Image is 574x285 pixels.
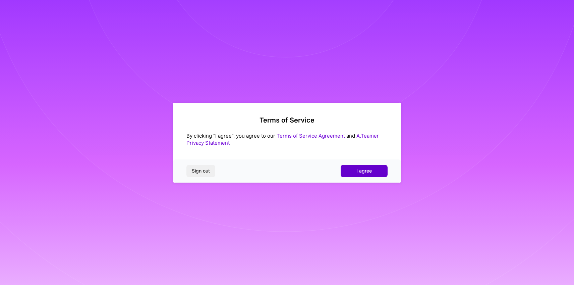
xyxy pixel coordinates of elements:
[356,168,372,174] span: I agree
[341,165,388,177] button: I agree
[186,132,388,146] div: By clicking "I agree", you agree to our and
[186,165,215,177] button: Sign out
[186,116,388,124] h2: Terms of Service
[192,168,210,174] span: Sign out
[277,133,345,139] a: Terms of Service Agreement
